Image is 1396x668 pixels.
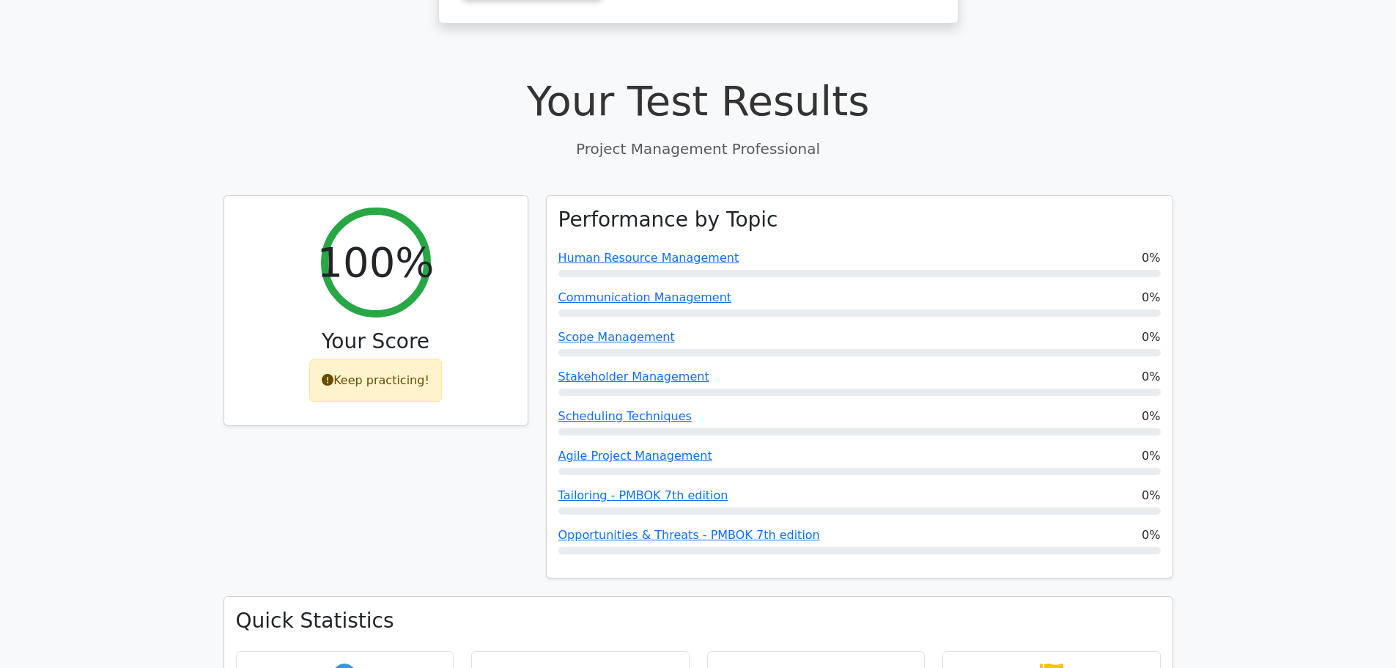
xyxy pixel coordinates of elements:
[558,208,778,232] h3: Performance by Topic
[1142,526,1160,544] span: 0%
[1142,329,1160,346] span: 0%
[317,238,434,287] h2: 100%
[309,359,442,402] div: Keep practicing!
[236,329,516,354] h3: Your Score
[1142,408,1160,425] span: 0%
[558,370,709,383] a: Stakeholder Management
[558,330,675,344] a: Scope Management
[1142,249,1160,267] span: 0%
[558,528,820,542] a: Opportunities & Threats - PMBOK 7th edition
[236,609,1161,634] h3: Quick Statistics
[558,488,728,502] a: Tailoring - PMBOK 7th edition
[1142,447,1160,465] span: 0%
[1142,289,1160,307] span: 0%
[558,409,692,423] a: Scheduling Techniques
[224,76,1173,125] h1: Your Test Results
[558,290,732,304] a: Communication Management
[1142,487,1160,504] span: 0%
[1142,368,1160,386] span: 0%
[224,138,1173,160] p: Project Management Professional
[558,449,712,463] a: Agile Project Management
[558,251,739,265] a: Human Resource Management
